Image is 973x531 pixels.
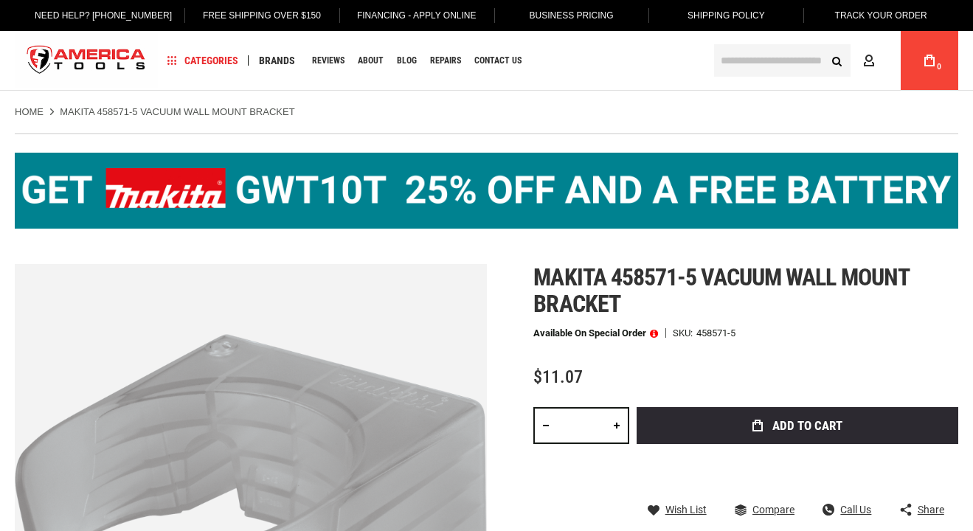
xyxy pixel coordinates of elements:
[772,420,842,432] span: Add to Cart
[15,33,158,88] img: America Tools
[918,504,944,515] span: Share
[397,56,417,65] span: Blog
[15,153,958,229] img: BOGO: Buy the Makita® XGT IMpact Wrench (GWT10T), get the BL4040 4ah Battery FREE!
[688,10,765,21] span: Shipping Policy
[735,503,794,516] a: Compare
[161,51,245,71] a: Categories
[390,51,423,71] a: Blog
[823,503,871,516] a: Call Us
[252,51,302,71] a: Brands
[752,504,794,515] span: Compare
[648,503,707,516] a: Wish List
[533,367,583,387] span: $11.07
[634,448,961,491] iframe: Secure express checkout frame
[60,106,294,117] strong: MAKITA 458571-5 VACUUM WALL MOUNT BRACKET
[423,51,468,71] a: Repairs
[468,51,528,71] a: Contact Us
[15,105,44,119] a: Home
[533,263,908,318] span: Makita 458571-5 vacuum wall mount bracket
[305,51,351,71] a: Reviews
[673,328,696,338] strong: SKU
[823,46,851,74] button: Search
[312,56,344,65] span: Reviews
[358,56,384,65] span: About
[351,51,390,71] a: About
[915,31,943,90] a: 0
[665,504,707,515] span: Wish List
[259,55,295,66] span: Brands
[430,56,461,65] span: Repairs
[533,328,658,339] p: Available on Special Order
[15,33,158,88] a: store logo
[696,328,735,338] div: 458571-5
[840,504,871,515] span: Call Us
[167,55,238,66] span: Categories
[637,407,958,444] button: Add to Cart
[937,63,941,71] span: 0
[474,56,522,65] span: Contact Us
